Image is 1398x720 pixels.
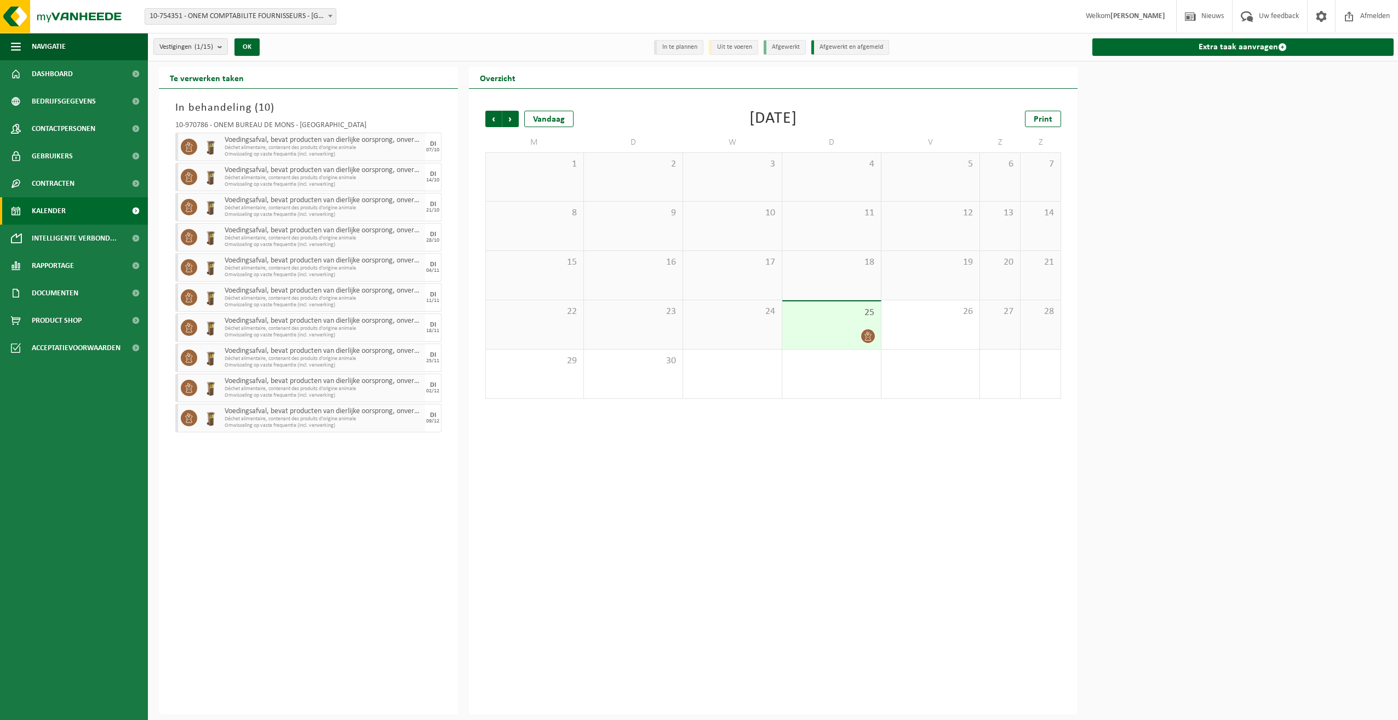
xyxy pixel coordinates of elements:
div: DI [430,171,436,178]
span: 25 [788,307,875,319]
h2: Overzicht [469,67,526,88]
img: WB-0140-HPE-BN-01 [203,350,219,366]
span: Print [1034,115,1052,124]
div: DI [430,322,436,328]
li: Uit te voeren [709,40,758,55]
span: Déchet alimentaire, contenant des produits d'origine animale [225,175,422,181]
span: 19 [887,256,975,268]
button: OK [234,38,260,56]
div: 25/11 [426,358,439,364]
span: 1 [491,158,578,170]
div: 21/10 [426,208,439,213]
img: WB-0140-HPE-BN-01 [203,139,219,155]
div: [DATE] [749,111,797,127]
span: 2 [589,158,677,170]
td: Z [1021,133,1061,152]
li: Afgewerkt en afgemeld [811,40,889,55]
div: DI [430,261,436,268]
div: DI [430,412,436,419]
td: V [881,133,981,152]
li: Afgewerkt [764,40,806,55]
div: DI [430,292,436,298]
span: Vorige [485,111,502,127]
span: 22 [491,306,578,318]
h2: Te verwerken taken [159,67,255,88]
button: Vestigingen(1/15) [153,38,228,55]
span: Déchet alimentaire, contenant des produits d'origine animale [225,145,422,151]
div: DI [430,141,436,147]
img: WB-0140-HPE-BN-01 [203,259,219,276]
span: 14 [1026,207,1055,219]
span: Voedingsafval, bevat producten van dierlijke oorsprong, onverpakt, categorie 3 [225,256,422,265]
span: 28 [1026,306,1055,318]
span: 29 [491,355,578,367]
div: DI [430,352,436,358]
span: 10 [689,207,776,219]
span: Déchet alimentaire, contenant des produits d'origine animale [225,386,422,392]
span: Omwisseling op vaste frequentie (incl. verwerking) [225,302,422,308]
span: Voedingsafval, bevat producten van dierlijke oorsprong, onverpakt, categorie 3 [225,287,422,295]
img: WB-0140-HPE-BN-01 [203,289,219,306]
span: 3 [689,158,776,170]
span: Acceptatievoorwaarden [32,334,121,362]
span: Contactpersonen [32,115,95,142]
span: 27 [986,306,1015,318]
span: Navigatie [32,33,66,60]
div: 18/11 [426,328,439,334]
span: Omwisseling op vaste frequentie (incl. verwerking) [225,151,422,158]
img: WB-0140-HPE-BN-01 [203,319,219,336]
div: DI [430,231,436,238]
div: DI [430,201,436,208]
div: 28/10 [426,238,439,243]
span: Volgende [502,111,519,127]
span: Voedingsafval, bevat producten van dierlijke oorsprong, onverpakt, categorie 3 [225,166,422,175]
span: Bedrijfsgegevens [32,88,96,115]
td: W [683,133,782,152]
span: 6 [986,158,1015,170]
div: 11/11 [426,298,439,304]
span: Omwisseling op vaste frequentie (incl. verwerking) [225,212,422,218]
span: 18 [788,256,875,268]
span: 7 [1026,158,1055,170]
strong: [PERSON_NAME] [1110,12,1165,20]
img: WB-0140-HPE-BN-01 [203,199,219,215]
span: Omwisseling op vaste frequentie (incl. verwerking) [225,422,422,429]
td: D [584,133,683,152]
span: 24 [689,306,776,318]
td: M [485,133,585,152]
span: 17 [689,256,776,268]
span: 5 [887,158,975,170]
img: WB-0140-HPE-BN-01 [203,410,219,426]
span: 21 [1026,256,1055,268]
span: Omwisseling op vaste frequentie (incl. verwerking) [225,332,422,339]
span: Voedingsafval, bevat producten van dierlijke oorsprong, onverpakt, categorie 3 [225,407,422,416]
td: Z [980,133,1021,152]
span: Déchet alimentaire, contenant des produits d'origine animale [225,356,422,362]
div: 04/11 [426,268,439,273]
span: Déchet alimentaire, contenant des produits d'origine animale [225,295,422,302]
div: 07/10 [426,147,439,153]
img: WB-0140-HPE-BN-01 [203,169,219,185]
h3: In behandeling ( ) [175,100,442,116]
span: Intelligente verbond... [32,225,117,252]
span: Voedingsafval, bevat producten van dierlijke oorsprong, onverpakt, categorie 3 [225,377,422,386]
span: Omwisseling op vaste frequentie (incl. verwerking) [225,362,422,369]
span: Omwisseling op vaste frequentie (incl. verwerking) [225,272,422,278]
span: Omwisseling op vaste frequentie (incl. verwerking) [225,392,422,399]
span: 4 [788,158,875,170]
span: Déchet alimentaire, contenant des produits d'origine animale [225,235,422,242]
span: 16 [589,256,677,268]
span: Voedingsafval, bevat producten van dierlijke oorsprong, onverpakt, categorie 3 [225,317,422,325]
span: 8 [491,207,578,219]
span: 13 [986,207,1015,219]
span: 10-754351 - ONEM COMPTABILITE FOURNISSEURS - BRUXELLES [145,8,336,25]
span: 15 [491,256,578,268]
div: DI [430,382,436,388]
span: Vestigingen [159,39,213,55]
span: Omwisseling op vaste frequentie (incl. verwerking) [225,181,422,188]
span: Voedingsafval, bevat producten van dierlijke oorsprong, onverpakt, categorie 3 [225,196,422,205]
span: Omwisseling op vaste frequentie (incl. verwerking) [225,242,422,248]
span: 26 [887,306,975,318]
div: 02/12 [426,388,439,394]
span: Documenten [32,279,78,307]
